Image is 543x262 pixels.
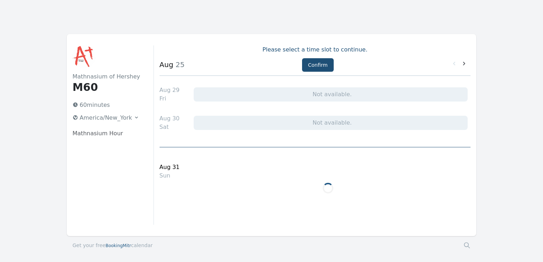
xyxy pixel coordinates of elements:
[70,112,142,124] button: America/New_York
[70,99,142,111] p: 60 minutes
[72,72,142,81] h2: Mathnasium of Hershey
[160,114,180,123] div: Aug 30
[173,60,185,69] span: 25
[194,116,468,130] div: Not available.
[160,86,180,94] div: Aug 29
[160,171,180,180] div: Sun
[160,94,180,103] div: Fri
[160,123,180,131] div: Sat
[160,163,180,171] div: Aug 31
[72,45,95,68] img: Mathnasium of Hershey
[302,58,334,72] button: Confirm
[160,60,173,69] strong: Aug
[72,81,142,94] h1: M60
[72,242,153,249] a: Get your freeBookingMitrcalendar
[72,129,142,138] p: Mathnasium Hour
[160,45,471,54] p: Please select a time slot to continue.
[106,243,131,248] span: BookingMitr
[194,87,468,102] div: Not available.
